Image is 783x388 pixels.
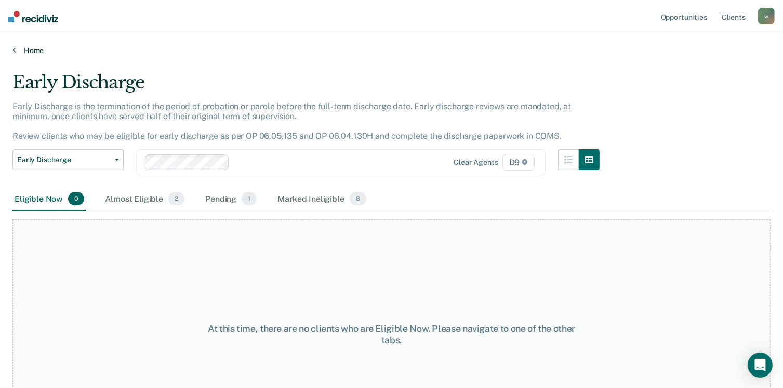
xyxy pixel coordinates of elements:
div: Eligible Now0 [12,188,86,211]
div: Clear agents [454,158,498,167]
span: 8 [350,192,366,205]
span: 2 [168,192,184,205]
a: Home [12,46,771,55]
div: Marked Ineligible8 [275,188,368,211]
p: Early Discharge is the termination of the period of probation or parole before the full-term disc... [12,101,571,141]
button: w [758,8,775,24]
span: 0 [68,192,84,205]
img: Recidiviz [8,11,58,22]
div: Pending1 [203,188,259,211]
div: At this time, there are no clients who are Eligible Now. Please navigate to one of the other tabs. [202,323,581,345]
span: 1 [242,192,257,205]
button: Early Discharge [12,149,124,170]
div: Almost Eligible2 [103,188,187,211]
span: D9 [502,154,535,171]
span: Early Discharge [17,156,111,164]
div: Open Intercom Messenger [748,353,773,378]
div: Early Discharge [12,72,600,101]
